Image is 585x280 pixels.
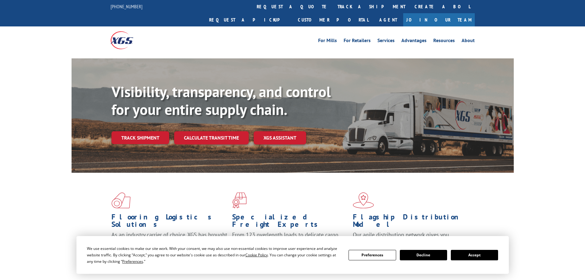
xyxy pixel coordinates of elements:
[353,213,469,231] h1: Flagship Distribution Model
[433,38,455,45] a: Resources
[111,131,169,144] a: Track shipment
[111,231,227,253] span: As an industry carrier of choice, XGS has brought innovation and dedication to flooring logistics...
[245,252,268,258] span: Cookie Policy
[232,192,247,208] img: xgs-icon-focused-on-flooring-red
[318,38,337,45] a: For Mills
[205,13,293,26] a: Request a pickup
[111,213,228,231] h1: Flooring Logistics Solutions
[232,231,348,258] p: From 123 overlength loads to delicate cargo, our experienced staff knows the best way to move you...
[76,236,509,274] div: Cookie Consent Prompt
[400,250,447,260] button: Decline
[349,250,396,260] button: Preferences
[377,38,395,45] a: Services
[293,13,373,26] a: Customer Portal
[174,131,249,144] a: Calculate transit time
[462,38,475,45] a: About
[403,13,475,26] a: Join Our Team
[111,82,331,119] b: Visibility, transparency, and control for your entire supply chain.
[232,213,348,231] h1: Specialized Freight Experts
[373,13,403,26] a: Agent
[111,192,131,208] img: xgs-icon-total-supply-chain-intelligence-red
[111,3,142,10] a: [PHONE_NUMBER]
[122,259,143,264] span: Preferences
[401,38,427,45] a: Advantages
[344,38,371,45] a: For Retailers
[353,231,466,246] span: Our agile distribution network gives you nationwide inventory management on demand.
[254,131,306,144] a: XGS ASSISTANT
[353,192,374,208] img: xgs-icon-flagship-distribution-model-red
[87,245,341,265] div: We use essential cookies to make our site work. With your consent, we may also use non-essential ...
[451,250,498,260] button: Accept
